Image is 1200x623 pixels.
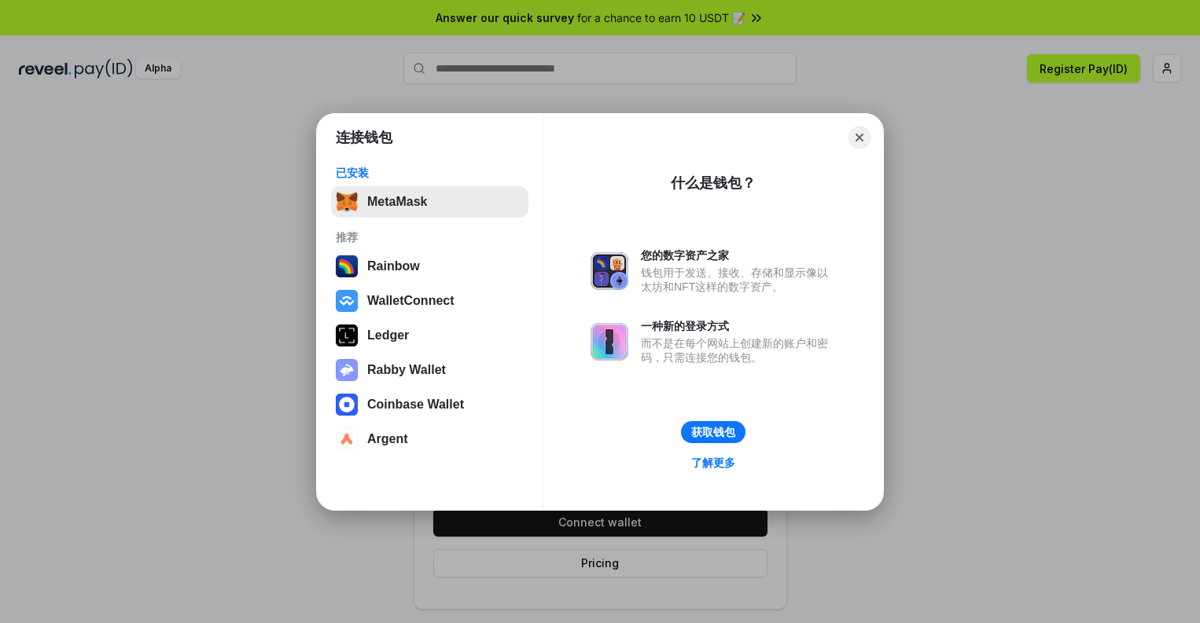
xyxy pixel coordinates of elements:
div: WalletConnect [367,294,455,308]
button: 获取钱包 [681,421,745,443]
button: Rabby Wallet [331,354,528,386]
button: MetaMask [331,186,528,218]
img: svg+xml,%3Csvg%20xmlns%3D%22http%3A%2F%2Fwww.w3.org%2F2000%2Fsvg%22%20width%3D%2228%22%20height%3... [336,324,358,346]
button: Argent [331,423,528,455]
div: 什么是钱包？ [671,174,756,192]
h1: 连接钱包 [336,128,392,147]
img: svg+xml,%3Csvg%20width%3D%2228%22%20height%3D%2228%22%20viewBox%3D%220%200%2028%2028%22%20fill%3D... [336,394,358,416]
img: svg+xml,%3Csvg%20width%3D%2228%22%20height%3D%2228%22%20viewBox%3D%220%200%2028%2028%22%20fill%3D... [336,290,358,312]
div: Ledger [367,328,409,343]
img: svg+xml,%3Csvg%20xmlns%3D%22http%3A%2F%2Fwww.w3.org%2F2000%2Fsvg%22%20fill%3D%22none%22%20viewBox... [336,359,358,381]
img: svg+xml,%3Csvg%20xmlns%3D%22http%3A%2F%2Fwww.w3.org%2F2000%2Fsvg%22%20fill%3D%22none%22%20viewBox... [591,323,628,361]
button: Coinbase Wallet [331,389,528,420]
img: svg+xml,%3Csvg%20xmlns%3D%22http%3A%2F%2Fwww.w3.org%2F2000%2Fsvg%22%20fill%3D%22none%22%20viewBox... [591,252,628,290]
div: 而不是在每个网站上创建新的账户和密码，只需连接您的钱包。 [641,336,836,365]
a: 了解更多 [682,453,745,473]
div: MetaMask [367,195,427,209]
img: svg+xml,%3Csvg%20width%3D%2228%22%20height%3D%2228%22%20viewBox%3D%220%200%2028%2028%22%20fill%3D... [336,428,358,450]
div: 钱包用于发送、接收、存储和显示像以太坊和NFT这样的数字资产。 [641,266,836,294]
div: 获取钱包 [691,425,735,439]
img: svg+xml,%3Csvg%20width%3D%22120%22%20height%3D%22120%22%20viewBox%3D%220%200%20120%20120%22%20fil... [336,255,358,277]
button: WalletConnect [331,285,528,317]
button: Rainbow [331,251,528,282]
div: Rabby Wallet [367,363,446,377]
button: Ledger [331,320,528,351]
div: 了解更多 [691,456,735,470]
div: 推荐 [336,230,524,244]
div: 一种新的登录方式 [641,319,836,333]
button: Close [848,126,871,148]
div: 您的数字资产之家 [641,248,836,262]
div: Argent [367,432,408,446]
div: Rainbow [367,259,420,273]
div: 已安装 [336,166,524,180]
div: Coinbase Wallet [367,398,464,412]
img: svg+xml,%3Csvg%20fill%3D%22none%22%20height%3D%2233%22%20viewBox%3D%220%200%2035%2033%22%20width%... [336,191,358,213]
